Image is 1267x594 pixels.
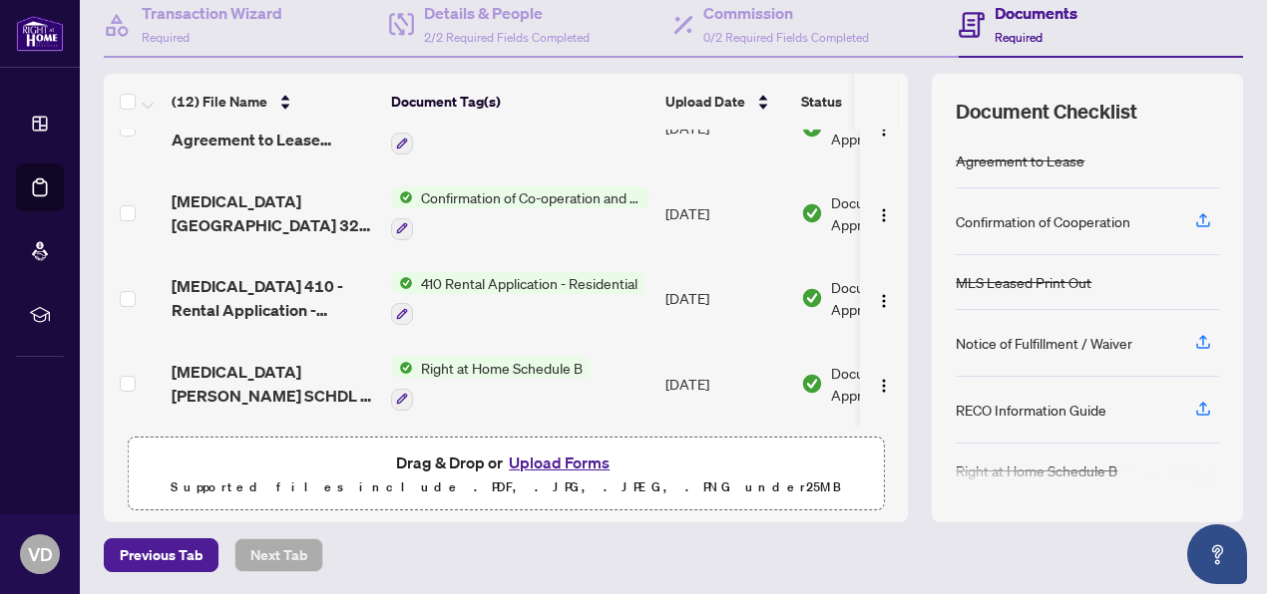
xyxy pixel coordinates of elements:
[956,271,1091,293] div: MLS Leased Print Out
[424,1,590,25] h4: Details & People
[876,293,892,309] img: Logo
[801,202,823,224] img: Document Status
[396,449,616,475] span: Drag & Drop or
[868,282,900,314] button: Logo
[703,30,869,45] span: 0/2 Required Fields Completed
[234,538,323,572] button: Next Tab
[172,189,375,237] span: [MEDICAL_DATA] [GEOGRAPHIC_DATA] 324 - Confirmation of Co-operation and Representation TenantLand...
[956,399,1106,421] div: RECO Information Guide
[172,91,267,113] span: (12) File Name
[383,74,657,130] th: Document Tag(s)
[503,449,616,475] button: Upload Forms
[831,276,955,320] span: Document Approved
[391,272,645,326] button: Status Icon410 Rental Application - Residential
[876,207,892,223] img: Logo
[956,210,1130,232] div: Confirmation of Cooperation
[831,362,955,406] span: Document Approved
[657,170,793,256] td: [DATE]
[995,30,1043,45] span: Required
[956,98,1137,126] span: Document Checklist
[391,272,413,294] img: Status Icon
[1187,524,1247,584] button: Open asap
[868,368,900,400] button: Logo
[142,30,190,45] span: Required
[793,74,963,130] th: Status
[413,186,649,208] span: Confirmation of Co-operation and Representation—Buyer/Seller
[703,1,869,25] h4: Commission
[28,540,53,568] span: VD
[142,1,282,25] h4: Transaction Wizard
[657,256,793,342] td: [DATE]
[801,373,823,395] img: Document Status
[391,186,649,240] button: Status IconConfirmation of Co-operation and Representation—Buyer/Seller
[164,74,383,130] th: (12) File Name
[831,191,955,235] span: Document Approved
[876,122,892,138] img: Logo
[868,197,900,229] button: Logo
[801,287,823,309] img: Document Status
[956,459,1117,481] div: Right at Home Schedule B
[104,538,218,572] button: Previous Tab
[172,274,375,322] span: [MEDICAL_DATA] 410 - Rental Application - Residential [STREET_ADDRESS]pdf
[141,475,871,499] p: Supported files include .PDF, .JPG, .JPEG, .PNG under 25 MB
[391,186,413,208] img: Status Icon
[172,360,375,408] span: [MEDICAL_DATA] [PERSON_NAME] SCHDL B richmond schedule b.pdf
[876,378,892,394] img: Logo
[413,272,645,294] span: 410 Rental Application - Residential
[801,91,842,113] span: Status
[956,332,1132,354] div: Notice of Fulfillment / Waiver
[391,357,591,411] button: Status IconRight at Home Schedule B
[995,1,1077,25] h4: Documents
[129,438,883,511] span: Drag & Drop orUpload FormsSupported files include .PDF, .JPG, .JPEG, .PNG under25MB
[665,91,745,113] span: Upload Date
[424,30,590,45] span: 2/2 Required Fields Completed
[391,357,413,379] img: Status Icon
[120,539,203,571] span: Previous Tab
[16,15,64,52] img: logo
[413,357,591,379] span: Right at Home Schedule B
[657,341,793,427] td: [DATE]
[956,149,1084,171] div: Agreement to Lease
[657,74,793,130] th: Upload Date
